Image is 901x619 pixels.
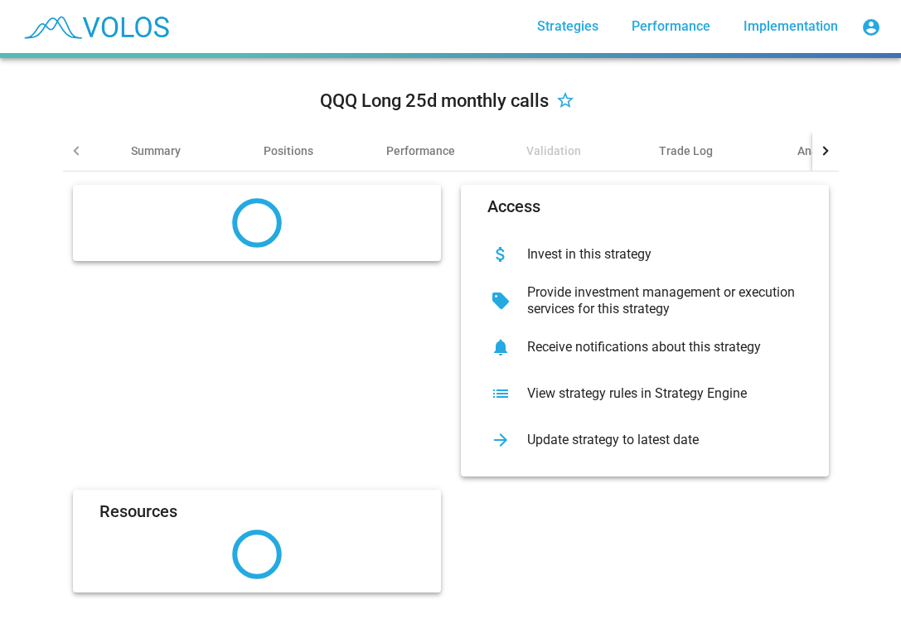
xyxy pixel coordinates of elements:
span: Strategies [537,18,598,34]
div: Invest in this strategy [514,246,802,263]
mat-card-title: Access [487,198,540,215]
button: Provide investment management or execution services for this strategy [474,278,816,324]
summary: AccessInvest in this strategyProvide investment management or execution services for this strateg... [63,172,839,606]
div: Trade Log [659,143,713,159]
button: Update strategy to latest date [474,417,816,463]
button: Invest in this strategy [474,231,816,278]
div: Analyze [797,143,840,159]
mat-icon: notifications [487,334,514,360]
mat-icon: arrow_forward [487,427,514,453]
div: QQQ Long 25d monthly calls [320,88,549,114]
div: Validation [526,143,581,159]
mat-icon: list [487,380,514,407]
mat-icon: attach_money [487,241,514,268]
div: View strategy rules in Strategy Engine [514,385,802,402]
div: Summary [131,143,181,159]
span: Performance [632,18,710,34]
div: Provide investment management or execution services for this strategy [514,284,802,317]
button: Receive notifications about this strategy [474,324,816,370]
a: Performance [618,12,724,41]
mat-icon: sell [487,288,514,314]
mat-icon: star_border [555,92,575,112]
div: Update strategy to latest date [514,432,802,448]
a: Strategies [524,12,612,41]
div: Positions [264,143,313,159]
span: Implementation [744,18,838,34]
img: blue_transparent.png [13,6,177,47]
div: Receive notifications about this strategy [514,339,802,355]
button: View strategy rules in Strategy Engine [474,370,816,417]
div: Performance [386,143,455,159]
a: Implementation [730,12,851,41]
mat-card-title: Resources [99,503,177,520]
mat-icon: account_circle [861,17,881,37]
